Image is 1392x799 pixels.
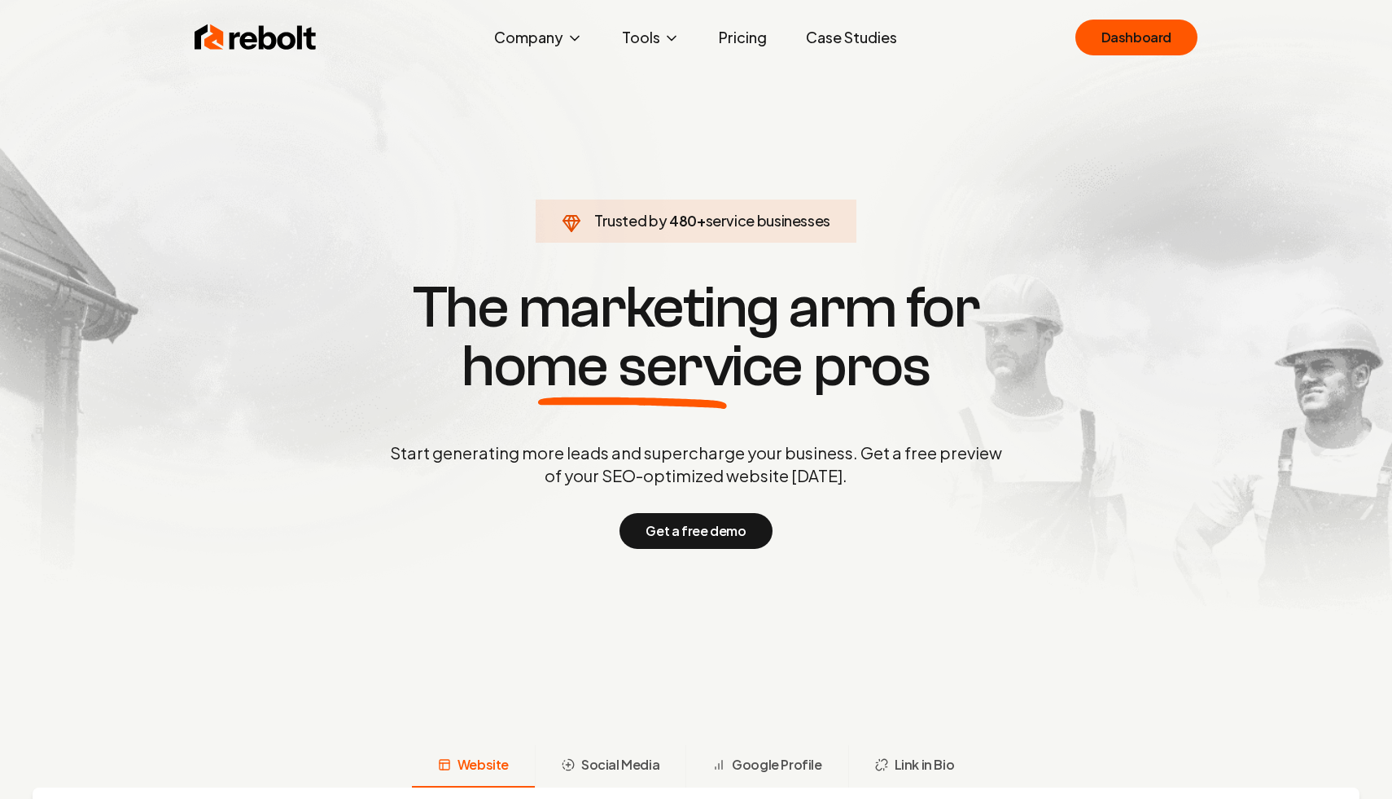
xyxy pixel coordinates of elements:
[387,441,1005,487] p: Start generating more leads and supercharge your business. Get a free preview of your SEO-optimiz...
[412,745,535,788] button: Website
[706,21,780,54] a: Pricing
[581,755,659,775] span: Social Media
[732,755,821,775] span: Google Profile
[848,745,981,788] button: Link in Bio
[619,513,772,549] button: Get a free demo
[1075,20,1197,55] a: Dashboard
[895,755,955,775] span: Link in Bio
[457,755,509,775] span: Website
[697,211,706,230] span: +
[793,21,910,54] a: Case Studies
[609,21,693,54] button: Tools
[481,21,596,54] button: Company
[706,211,831,230] span: service businesses
[685,745,847,788] button: Google Profile
[305,279,1087,396] h1: The marketing arm for pros
[462,337,803,396] span: home service
[195,21,317,54] img: Rebolt Logo
[594,211,667,230] span: Trusted by
[535,745,685,788] button: Social Media
[669,209,697,232] span: 480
